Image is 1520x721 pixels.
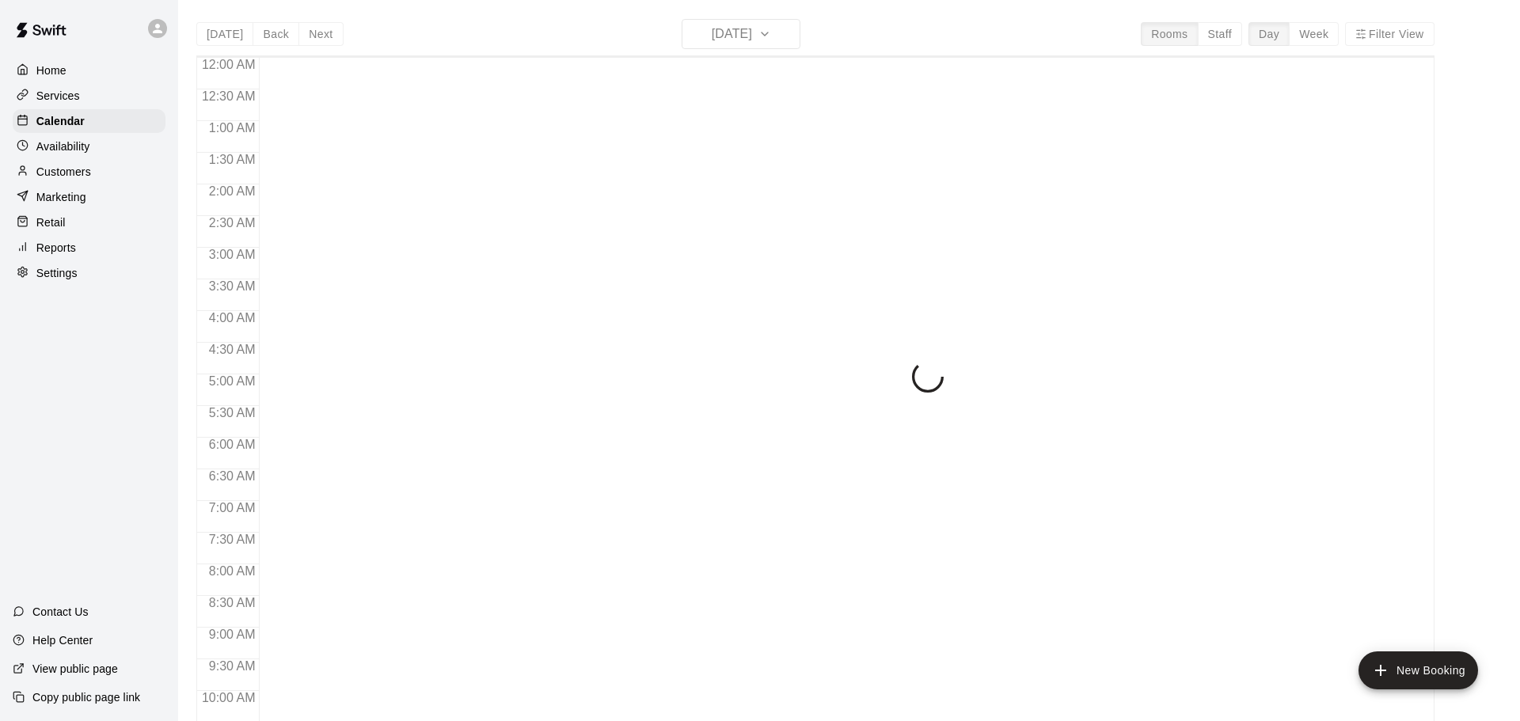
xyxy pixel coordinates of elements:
[36,164,91,180] p: Customers
[1358,651,1478,689] button: add
[205,248,260,261] span: 3:00 AM
[205,596,260,609] span: 8:30 AM
[13,185,165,209] a: Marketing
[32,604,89,620] p: Contact Us
[36,88,80,104] p: Services
[205,533,260,546] span: 7:30 AM
[205,311,260,324] span: 4:00 AM
[205,659,260,673] span: 9:30 AM
[32,661,118,677] p: View public page
[205,216,260,230] span: 2:30 AM
[205,628,260,641] span: 9:00 AM
[13,84,165,108] a: Services
[13,109,165,133] a: Calendar
[13,261,165,285] a: Settings
[32,632,93,648] p: Help Center
[205,279,260,293] span: 3:30 AM
[13,160,165,184] a: Customers
[205,438,260,451] span: 6:00 AM
[36,113,85,129] p: Calendar
[13,135,165,158] a: Availability
[198,58,260,71] span: 12:00 AM
[36,139,90,154] p: Availability
[205,184,260,198] span: 2:00 AM
[205,469,260,483] span: 6:30 AM
[198,89,260,103] span: 12:30 AM
[13,59,165,82] a: Home
[36,63,66,78] p: Home
[205,501,260,514] span: 7:00 AM
[205,406,260,419] span: 5:30 AM
[13,236,165,260] a: Reports
[36,240,76,256] p: Reports
[205,564,260,578] span: 8:00 AM
[198,691,260,704] span: 10:00 AM
[205,121,260,135] span: 1:00 AM
[205,374,260,388] span: 5:00 AM
[13,211,165,234] a: Retail
[36,214,66,230] p: Retail
[36,265,78,281] p: Settings
[205,343,260,356] span: 4:30 AM
[32,689,140,705] p: Copy public page link
[205,153,260,166] span: 1:30 AM
[36,189,86,205] p: Marketing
